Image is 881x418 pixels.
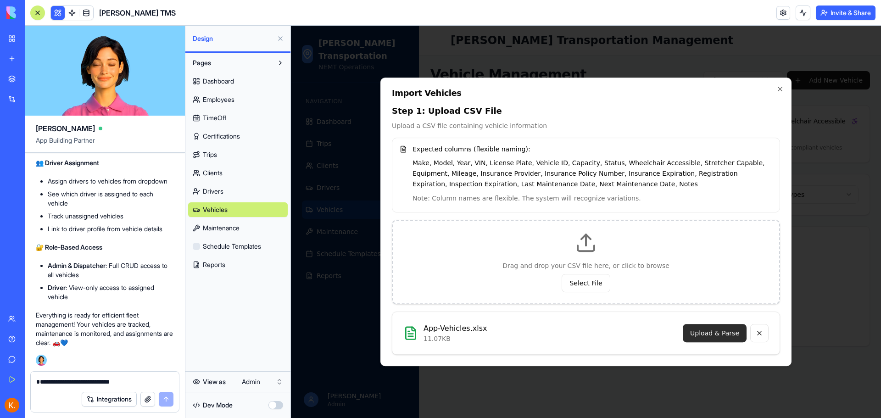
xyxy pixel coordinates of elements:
p: Expected columns (flexible naming): [122,118,481,129]
span: View as [203,377,226,386]
a: Employees [188,92,288,107]
button: Select File [271,248,319,267]
p: Drag and drop your CSV file here, or click to browse [113,235,477,245]
a: Drivers [188,184,288,199]
a: Schedule Templates [188,239,288,254]
p: Everything is ready for efficient fleet management! Your vehicles are tracked, maintenance is mon... [36,311,174,347]
li: Track unassigned vehicles [48,212,174,221]
div: App-Vehicles.xlsx [133,297,196,308]
img: Ella_00000_wcx2te.png [36,355,47,366]
span: Reports [203,260,225,269]
li: See which driver is assigned to each vehicle [48,189,174,208]
button: Integrations [82,392,137,407]
span: App Building Partner [36,136,174,152]
button: Upload & Parse [392,298,456,317]
h3: Step 1: Upload CSV File [101,79,489,92]
strong: Driver [48,284,66,291]
span: Schedule Templates [203,242,261,251]
span: Dashboard [203,77,234,86]
strong: 👥 Driver Assignment [36,159,99,167]
span: Design [193,34,273,43]
a: Clients [188,166,288,180]
a: TimeOff [188,111,288,125]
span: Dev Mode [203,401,233,410]
span: Clients [203,168,223,178]
a: Maintenance [188,221,288,235]
a: Reports [188,257,288,272]
a: Vehicles [188,202,288,217]
span: Pages [193,58,211,67]
span: Vehicles [203,205,228,214]
button: Pages [188,56,273,70]
li: : Full CRUD access to all vehicles [48,261,174,279]
p: Note: Column names are flexible. The system will recognize variations. [122,167,481,178]
button: Invite & Share [816,6,875,20]
a: Certifications [188,129,288,144]
a: Dashboard [188,74,288,89]
span: Maintenance [203,223,240,233]
strong: Admin & Dispatcher [48,262,106,269]
span: TimeOff [203,113,226,123]
p: Upload a CSV file containing vehicle information [101,95,489,105]
p: Make, Model, Year, VIN, License Plate, Vehicle ID, Capacity, Status, Wheelchair Accessible, Stret... [122,132,481,163]
h2: Import Vehicles [101,63,489,72]
span: [PERSON_NAME] [36,123,95,134]
div: 11.07 KB [133,308,196,318]
li: Link to driver profile from vehicle details [48,224,174,234]
img: logo [6,6,63,19]
li: Assign drivers to vehicles from dropdown [48,177,174,186]
img: ACg8ocIbr4qPd9UasTv7H4Zs3HnFSPShM5XZCehezsT6NgVp_9PQ7g=s96-c [5,398,19,412]
span: Drivers [203,187,223,196]
a: Trips [188,147,288,162]
strong: 🔐 Role-Based Access [36,243,102,251]
span: Trips [203,150,217,159]
span: Employees [203,95,234,104]
span: [PERSON_NAME] TMS [99,7,176,18]
li: : View-only access to assigned vehicle [48,283,174,301]
span: Certifications [203,132,240,141]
